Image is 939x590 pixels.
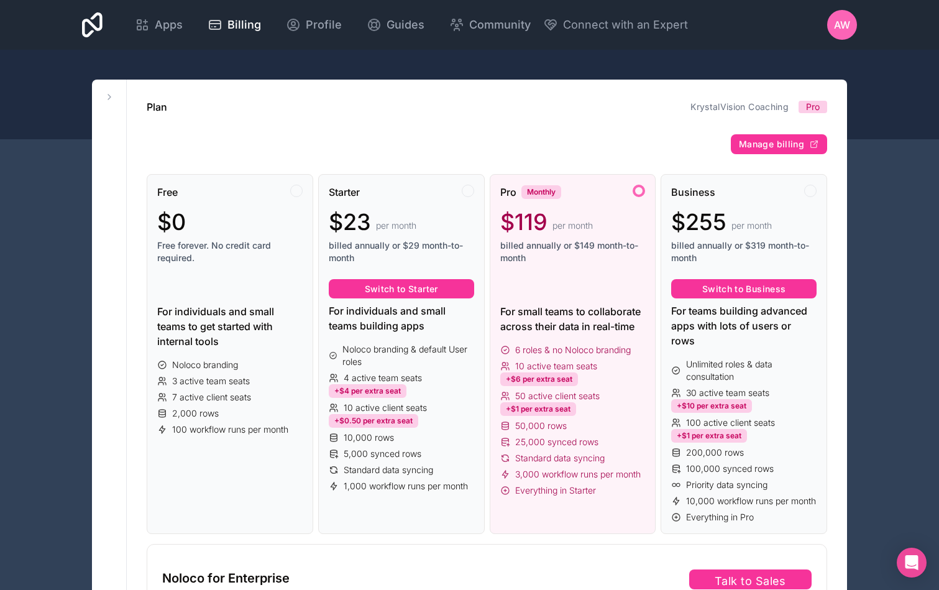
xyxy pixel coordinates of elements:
[686,417,775,429] span: 100 active client seats
[357,11,434,39] a: Guides
[686,387,769,399] span: 30 active team seats
[671,399,752,413] div: +$10 per extra seat
[500,372,578,386] div: +$6 per extra seat
[686,511,754,523] span: Everything in Pro
[731,219,772,232] span: per month
[563,16,688,34] span: Connect with an Expert
[500,239,646,264] span: billed annually or $149 month-to-month
[686,358,817,383] span: Unlimited roles & data consultation
[172,391,251,403] span: 7 active client seats
[671,279,817,299] button: Switch to Business
[515,436,598,448] span: 25,000 synced rows
[897,548,927,578] div: Open Intercom Messenger
[344,448,421,460] span: 5,000 synced rows
[157,304,303,349] div: For individuals and small teams to get started with internal tools
[227,16,261,34] span: Billing
[329,185,360,200] span: Starter
[552,219,593,232] span: per month
[690,101,789,112] a: KrystalVision Coaching
[515,468,641,481] span: 3,000 workflow runs per month
[515,420,567,432] span: 50,000 rows
[344,480,468,492] span: 1,000 workflow runs per month
[157,210,186,234] span: $0
[686,446,744,459] span: 200,000 rows
[689,569,812,589] button: Talk to Sales
[329,239,474,264] span: billed annually or $29 month-to-month
[157,185,178,200] span: Free
[198,11,271,39] a: Billing
[515,390,600,402] span: 50 active client seats
[500,304,646,334] div: For small teams to collaborate across their data in real-time
[671,303,817,348] div: For teams building advanced apps with lots of users or rows
[125,11,193,39] a: Apps
[834,17,850,32] span: AW
[439,11,541,39] a: Community
[686,479,767,491] span: Priority data syncing
[162,569,290,587] span: Noloco for Enterprise
[276,11,352,39] a: Profile
[172,375,250,387] span: 3 active team seats
[515,344,631,356] span: 6 roles & no Noloco branding
[147,99,167,114] h1: Plan
[739,139,804,150] span: Manage billing
[329,414,418,428] div: +$0.50 per extra seat
[500,402,576,416] div: +$1 per extra seat
[500,185,516,200] span: Pro
[515,484,596,497] span: Everything in Starter
[376,219,416,232] span: per month
[342,343,474,368] span: Noloco branding & default User roles
[344,431,394,444] span: 10,000 rows
[344,402,427,414] span: 10 active client seats
[172,423,288,436] span: 100 workflow runs per month
[686,495,816,507] span: 10,000 workflow runs per month
[306,16,342,34] span: Profile
[172,359,238,371] span: Noloco branding
[344,464,433,476] span: Standard data syncing
[329,210,371,234] span: $23
[344,372,422,384] span: 4 active team seats
[500,210,547,234] span: $119
[329,384,406,398] div: +$4 per extra seat
[671,429,747,443] div: +$1 per extra seat
[515,452,605,464] span: Standard data syncing
[155,16,183,34] span: Apps
[172,407,219,420] span: 2,000 rows
[671,185,715,200] span: Business
[329,279,474,299] button: Switch to Starter
[521,185,561,199] div: Monthly
[806,101,820,113] span: Pro
[731,134,827,154] button: Manage billing
[671,239,817,264] span: billed annually or $319 month-to-month
[157,239,303,264] span: Free forever. No credit card required.
[329,303,474,333] div: For individuals and small teams building apps
[469,16,531,34] span: Community
[387,16,424,34] span: Guides
[671,210,726,234] span: $255
[686,463,774,475] span: 100,000 synced rows
[515,360,597,372] span: 10 active team seats
[543,16,688,34] button: Connect with an Expert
